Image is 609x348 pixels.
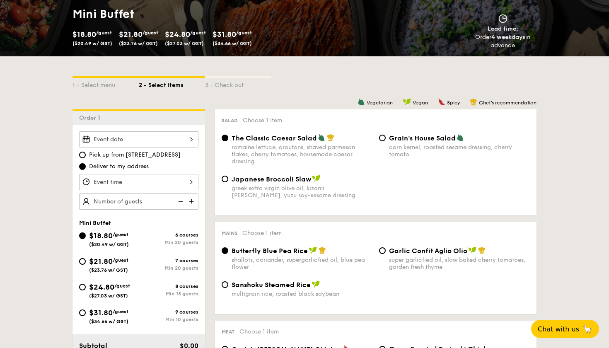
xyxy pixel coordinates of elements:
[319,247,326,254] img: icon-chef-hat.a58ddaea.svg
[113,309,128,314] span: /guest
[79,309,86,316] input: $31.80/guest($34.66 w/ GST)9 coursesMin 10 guests
[222,176,228,182] input: Japanese Broccoli Slawgreek extra virgin olive oil, kizami [PERSON_NAME], yuzu soy-sesame dressing
[89,308,113,317] span: $31.80
[389,247,467,255] span: Garlic Confit Aglio Olio
[139,78,205,89] div: 2 - Select items
[232,281,311,289] span: Sanshoku Steamed Rice
[79,163,86,170] input: Deliver to my address
[79,193,198,210] input: Number of guests
[531,320,599,338] button: Chat with us🦙
[232,247,308,255] span: Butterfly Blue Pea Rice
[139,232,198,238] div: 6 courses
[389,144,530,158] div: corn kernel, roasted sesame dressing, cherry tomato
[222,118,238,123] span: Salad
[89,283,114,292] span: $24.80
[403,98,411,106] img: icon-vegan.f8ff3823.svg
[190,30,206,36] span: /guest
[89,231,113,240] span: $18.80
[139,317,198,322] div: Min 10 guests
[232,185,372,199] div: greek extra virgin olive oil, kizami [PERSON_NAME], yuzu soy-sesame dressing
[139,291,198,297] div: Min 15 guests
[312,280,320,288] img: icon-vegan.f8ff3823.svg
[143,30,158,36] span: /guest
[79,174,198,190] input: Event time
[457,134,464,141] img: icon-vegetarian.fe4039eb.svg
[488,25,518,32] span: Lead time:
[79,131,198,147] input: Event date
[79,152,86,158] input: Pick up from [STREET_ADDRESS]
[174,193,186,209] img: icon-reduce.1d2dbef1.svg
[113,257,128,263] span: /guest
[79,258,86,265] input: $21.80/guest($23.76 w/ GST)7 coursesMin 20 guests
[538,325,579,333] span: Chat with us
[222,329,234,335] span: Meat
[243,117,282,124] span: Choose 1 item
[232,144,372,165] div: romaine lettuce, croutons, shaved parmesan flakes, cherry tomatoes, housemade caesar dressing
[139,309,198,315] div: 9 courses
[491,34,525,41] strong: 4 weekdays
[447,100,460,106] span: Spicy
[438,98,445,106] img: icon-spicy.37a8142b.svg
[79,220,111,227] span: Mini Buffet
[213,30,236,39] span: $31.80
[309,247,317,254] img: icon-vegan.f8ff3823.svg
[119,30,143,39] span: $21.80
[478,247,486,254] img: icon-chef-hat.a58ddaea.svg
[139,239,198,245] div: Min 20 guests
[582,324,592,334] span: 🦙
[358,98,365,106] img: icon-vegetarian.fe4039eb.svg
[119,41,158,46] span: ($23.76 w/ GST)
[367,100,393,106] span: Vegetarian
[232,134,317,142] span: The Classic Caesar Salad
[222,230,237,236] span: Mains
[72,7,301,22] h1: Mini Buffet
[72,41,112,46] span: ($20.49 w/ GST)
[222,135,228,141] input: The Classic Caesar Saladromaine lettuce, croutons, shaved parmesan flakes, cherry tomatoes, house...
[165,30,190,39] span: $24.80
[389,134,456,142] span: Grain's House Salad
[79,114,104,121] span: Order 1
[470,98,477,106] img: icon-chef-hat.a58ddaea.svg
[89,242,129,247] span: ($20.49 w/ GST)
[222,281,228,288] input: Sanshoku Steamed Ricemultigrain rice, roasted black soybean
[497,14,509,23] img: icon-clock.2db775ea.svg
[318,134,325,141] img: icon-vegetarian.fe4039eb.svg
[139,265,198,271] div: Min 20 guests
[89,257,113,266] span: $21.80
[239,328,279,335] span: Choose 1 item
[72,78,139,89] div: 1 - Select menu
[89,267,128,273] span: ($23.76 w/ GST)
[205,78,271,89] div: 3 - Check out
[379,247,386,254] input: Garlic Confit Aglio Oliosuper garlicfied oil, slow baked cherry tomatoes, garden fresh thyme
[96,30,112,36] span: /guest
[236,30,252,36] span: /guest
[379,135,386,141] input: Grain's House Saladcorn kernel, roasted sesame dressing, cherry tomato
[232,256,372,271] div: shallots, coriander, supergarlicfied oil, blue pea flower
[89,162,149,171] span: Deliver to my address
[79,232,86,239] input: $18.80/guest($20.49 w/ GST)6 coursesMin 20 guests
[72,30,96,39] span: $18.80
[139,283,198,289] div: 8 courses
[468,247,476,254] img: icon-vegan.f8ff3823.svg
[479,100,536,106] span: Chef's recommendation
[242,230,282,237] span: Choose 1 item
[113,232,128,237] span: /guest
[165,41,204,46] span: ($27.03 w/ GST)
[312,175,320,182] img: icon-vegan.f8ff3823.svg
[466,33,540,50] div: Order in advance
[327,134,334,141] img: icon-chef-hat.a58ddaea.svg
[89,151,181,159] span: Pick up from [STREET_ADDRESS]
[222,247,228,254] input: Butterfly Blue Pea Riceshallots, coriander, supergarlicfied oil, blue pea flower
[89,293,128,299] span: ($27.03 w/ GST)
[186,193,198,209] img: icon-add.58712e84.svg
[79,284,86,290] input: $24.80/guest($27.03 w/ GST)8 coursesMin 15 guests
[389,256,530,271] div: super garlicfied oil, slow baked cherry tomatoes, garden fresh thyme
[114,283,130,289] span: /guest
[232,290,372,297] div: multigrain rice, roasted black soybean
[139,258,198,263] div: 7 courses
[413,100,428,106] span: Vegan
[89,319,128,324] span: ($34.66 w/ GST)
[213,41,252,46] span: ($34.66 w/ GST)
[232,175,311,183] span: Japanese Broccoli Slaw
